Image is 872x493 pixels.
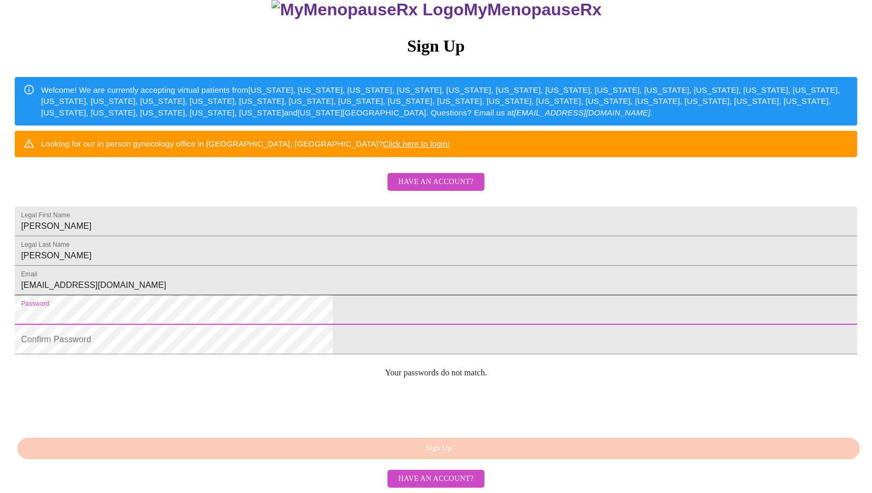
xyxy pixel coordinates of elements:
[398,472,473,486] span: Have an account?
[15,36,857,56] h3: Sign Up
[15,386,175,427] iframe: reCAPTCHA
[41,80,849,122] div: Welcome! We are currently accepting virtual patients from [US_STATE], [US_STATE], [US_STATE], [US...
[387,173,484,191] button: Have an account?
[383,139,450,148] a: Click here to login!
[514,108,651,117] em: [EMAIL_ADDRESS][DOMAIN_NAME]
[387,470,484,488] button: Have an account?
[15,368,857,378] p: Your passwords do not match.
[385,473,487,482] a: Have an account?
[41,134,450,153] div: Looking for our in person gynecology office in [GEOGRAPHIC_DATA], [GEOGRAPHIC_DATA]?
[385,185,487,194] a: Have an account?
[398,176,473,189] span: Have an account?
